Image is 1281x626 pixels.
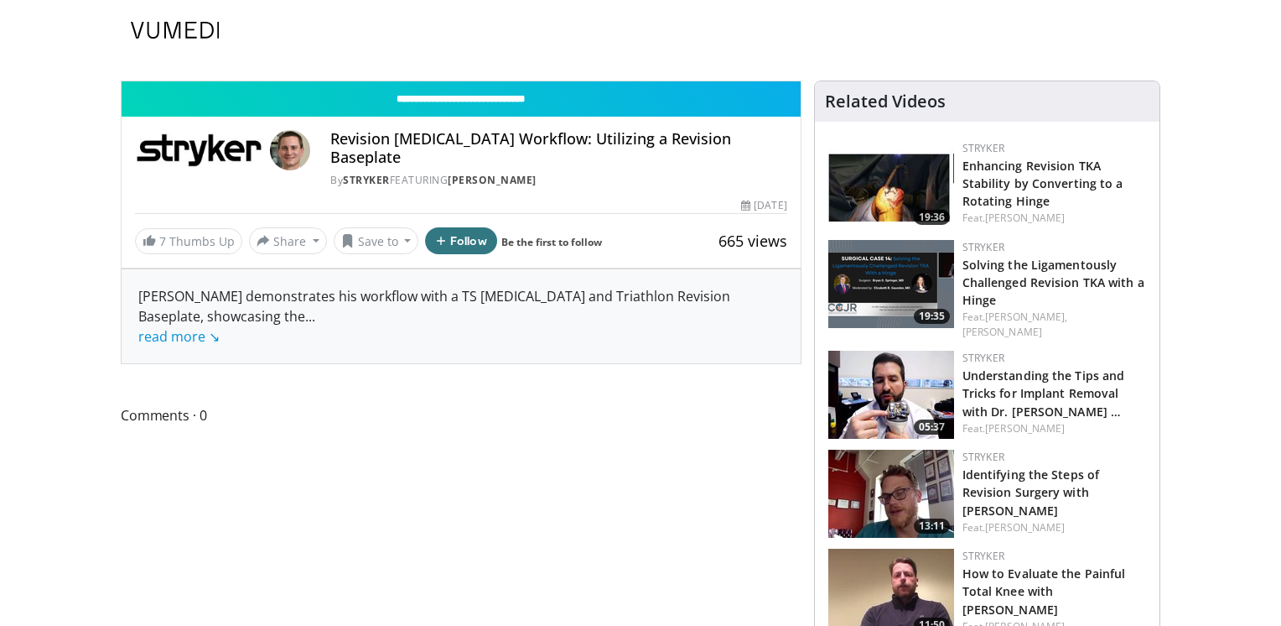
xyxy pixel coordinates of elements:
[828,141,954,229] a: 19:36
[962,368,1125,419] a: Understanding the Tips and Tricks for Implant Removal with Dr. [PERSON_NAME] …
[962,467,1099,518] a: Identifying the Steps of Revision Surgery with [PERSON_NAME]
[962,520,1146,535] div: Feat.
[501,235,602,249] a: Be the first to follow
[962,566,1126,617] a: How to Evaluate the Painful Total Knee with [PERSON_NAME]
[159,233,166,249] span: 7
[962,240,1004,254] a: Stryker
[962,366,1146,419] h3: Understanding the Tips and Tricks for Implant Removal with Dr. Aldo Riesgo
[828,240,954,328] img: d0bc407b-43da-4ed6-9d91-ec49560f3b3e.png.150x105_q85_crop-smart_upscale.png
[270,130,310,170] img: Avatar
[962,141,1004,155] a: Stryker
[914,420,950,435] span: 05:37
[828,141,954,229] img: ed1baf99-82f9-4fc0-888a-9512c9d6649f.150x105_q85_crop-smart_upscale.jpg
[962,421,1146,436] div: Feat.
[425,227,497,254] button: Follow
[914,309,950,324] span: 19:35
[828,240,954,328] a: 19:35
[962,211,1146,226] div: Feat.
[828,351,954,439] img: 9c212a26-a976-40be-80ea-6a69088abad5.150x105_q85_crop-smart_upscale.jpg
[135,130,263,170] img: Stryker
[343,173,390,187] a: Stryker
[718,231,787,251] span: 665 views
[334,227,419,254] button: Save to
[828,450,954,538] img: 5061220c-3a39-45db-a512-9cb5f98f7aa3.150x105_q85_crop-smart_upscale.jpg
[330,130,786,166] h4: Revision [MEDICAL_DATA] Workflow: Utilizing a Revision Baseplate
[448,173,537,187] a: [PERSON_NAME]
[985,421,1065,436] a: [PERSON_NAME]
[138,286,784,347] div: [PERSON_NAME] demonstrates his workflow with a TS [MEDICAL_DATA] and Triathlon Revision Baseplate...
[741,198,786,213] div: [DATE]
[121,404,801,426] span: Comments 0
[138,327,220,346] a: read more ↘
[914,519,950,534] span: 13:11
[828,351,954,439] a: 05:37
[138,307,315,346] span: ...
[962,549,1004,563] a: Stryker
[914,210,950,225] span: 19:36
[330,173,786,188] div: By FEATURING
[135,228,242,254] a: 7 Thumbs Up
[249,227,327,254] button: Share
[962,351,1004,365] a: Stryker
[962,158,1123,209] a: Enhancing Revision TKA Stability by Converting to a Rotating Hinge
[985,211,1065,225] a: [PERSON_NAME]
[985,520,1065,535] a: [PERSON_NAME]
[131,22,220,39] img: VuMedi Logo
[962,257,1144,308] a: Solving the Ligamentously Challenged Revision TKA with a Hinge
[825,91,946,112] h4: Related Videos
[962,310,1146,340] div: Feat.
[962,450,1004,464] a: Stryker
[962,325,1042,339] a: [PERSON_NAME]
[828,450,954,538] a: 13:11
[985,310,1067,324] a: [PERSON_NAME],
